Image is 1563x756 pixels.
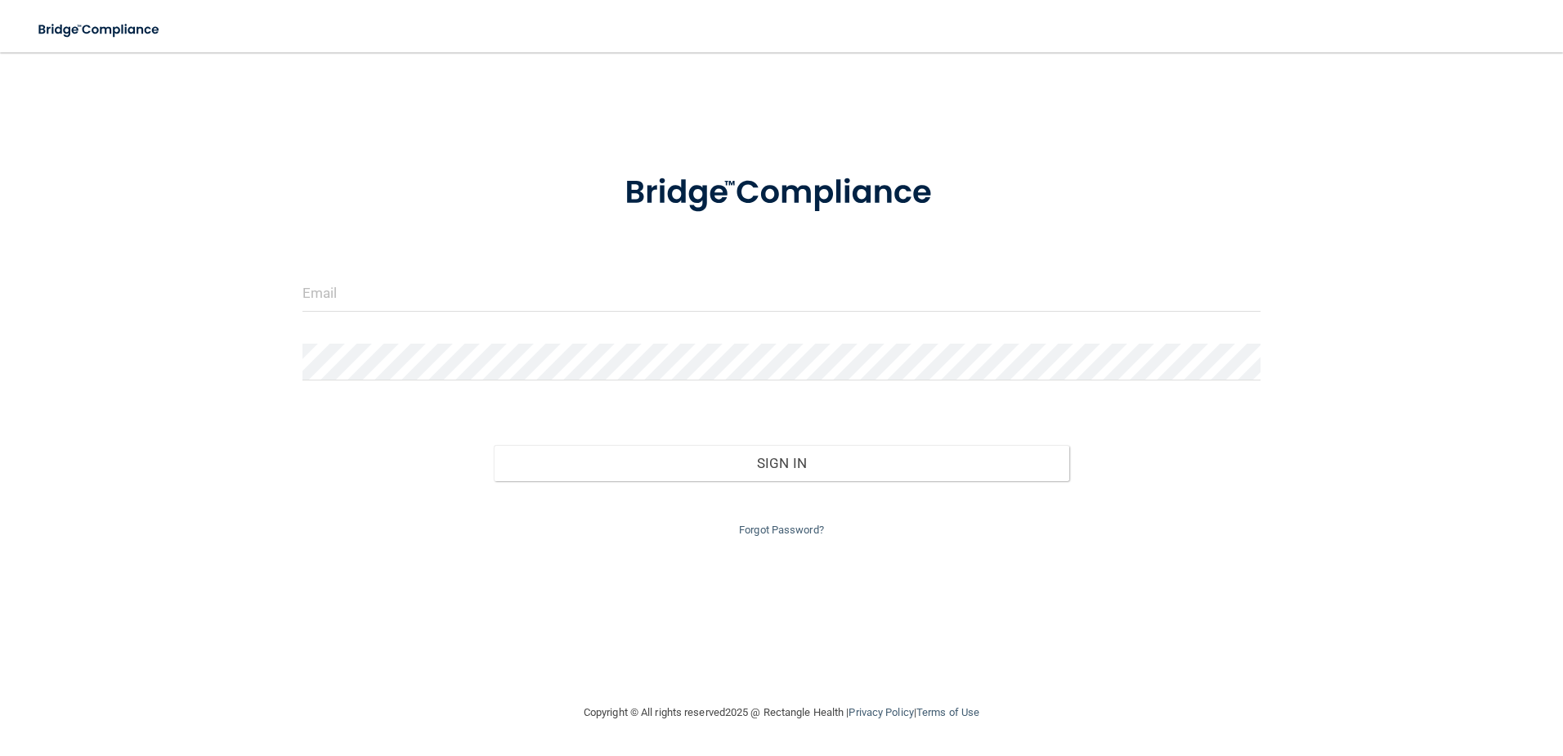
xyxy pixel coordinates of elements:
[739,524,824,536] a: Forgot Password?
[483,686,1080,739] div: Copyright © All rights reserved 2025 @ Rectangle Health | |
[916,706,979,718] a: Terms of Use
[494,445,1069,481] button: Sign In
[591,151,972,236] img: bridge_compliance_login_screen.278c3ca4.svg
[25,13,175,47] img: bridge_compliance_login_screen.278c3ca4.svg
[849,706,913,718] a: Privacy Policy
[302,275,1261,312] input: Email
